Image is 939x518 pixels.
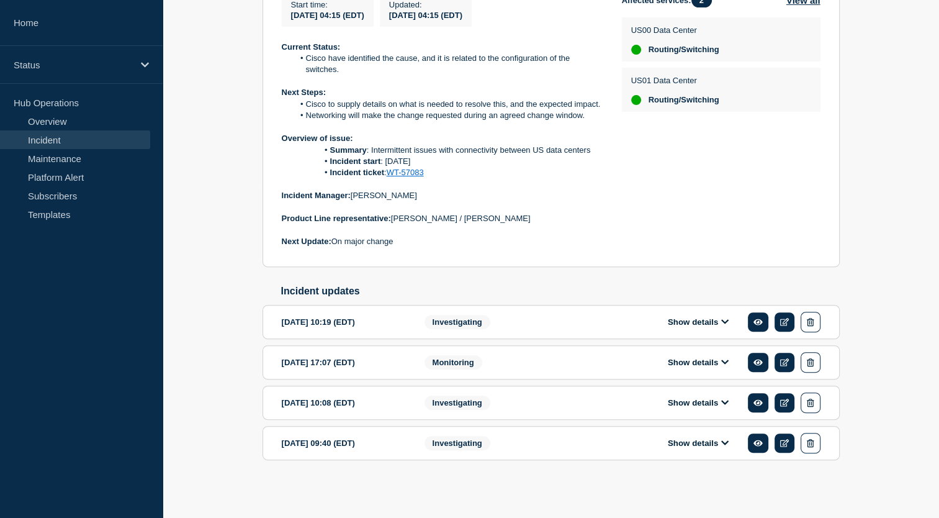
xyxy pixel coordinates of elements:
strong: Incident start [330,157,381,166]
li: : [DATE] [294,156,602,167]
span: Routing/Switching [649,45,719,55]
li: : [294,167,602,178]
li: Cisco to supply details on what is needed to resolve this, and the expected impact. [294,99,602,110]
p: US00 Data Center [631,25,719,35]
strong: Next Steps: [282,88,326,97]
p: On major change [282,236,602,247]
strong: Current Status: [282,42,341,52]
div: up [631,95,641,105]
p: [PERSON_NAME] [282,190,602,201]
div: up [631,45,641,55]
div: [DATE] 17:07 (EDT) [282,352,406,373]
strong: Incident ticket [330,168,384,177]
span: Investigating [425,436,490,450]
span: Routing/Switching [649,95,719,105]
p: Status [14,60,133,70]
button: Show details [664,438,732,448]
strong: Summary [330,145,367,155]
div: [DATE] 04:15 (EDT) [389,9,462,20]
button: Show details [664,357,732,368]
div: [DATE] 10:19 (EDT) [282,312,406,332]
strong: Next Update: [282,237,331,246]
span: Investigating [425,396,490,410]
button: Show details [664,317,732,327]
h2: Incident updates [281,286,840,297]
strong: Product Line representative: [282,214,391,223]
span: Monitoring [425,355,482,370]
span: Investigating [425,315,490,329]
span: [DATE] 04:15 (EDT) [291,11,364,20]
div: [DATE] 10:08 (EDT) [282,393,406,413]
li: Cisco have identified the cause, and it is related to the configuration of the switches. [294,53,602,76]
strong: Overview of issue: [282,134,353,143]
p: US01 Data Center [631,76,719,85]
div: [DATE] 09:40 (EDT) [282,433,406,453]
button: Show details [664,398,732,408]
li: : Intermittent issues with connectivity between US data centers [294,145,602,156]
p: [PERSON_NAME] / [PERSON_NAME] [282,213,602,224]
a: WT-57083 [387,168,424,177]
li: Networking will make the change requested during an agreed change window. [294,110,602,121]
strong: Incident Manager: [282,191,351,200]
